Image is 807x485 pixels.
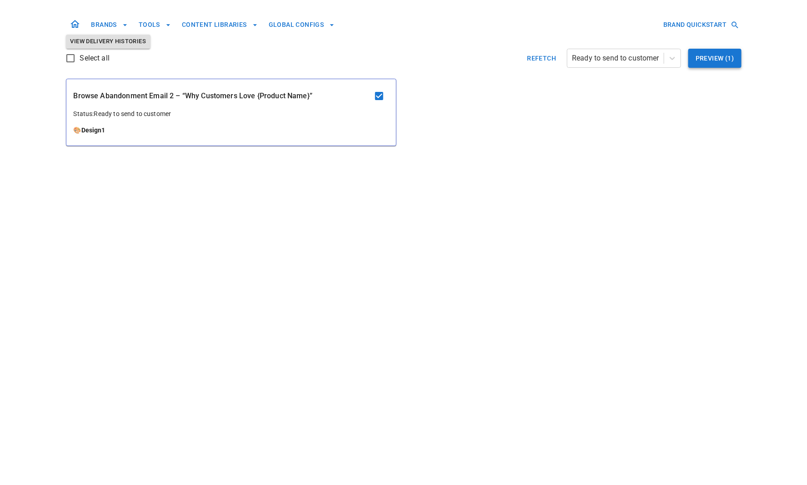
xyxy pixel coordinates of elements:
[66,35,151,49] button: View Delivery Histories
[80,53,110,64] span: Select all
[265,16,339,33] button: GLOBAL CONFIGS
[74,91,313,101] p: Browse Abandonment Email 2 – “Why Customers Love {Product Name}”
[81,126,105,134] a: Design1
[74,126,389,135] p: 🎨
[660,16,741,33] button: BRAND QUICKSTART
[178,16,261,33] button: CONTENT LIBRARIES
[688,49,741,68] button: Preview (1)
[524,49,560,68] button: Refetch
[135,16,175,33] button: TOOLS
[88,16,131,33] button: BRANDS
[74,109,389,118] p: Status: Ready to send to customer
